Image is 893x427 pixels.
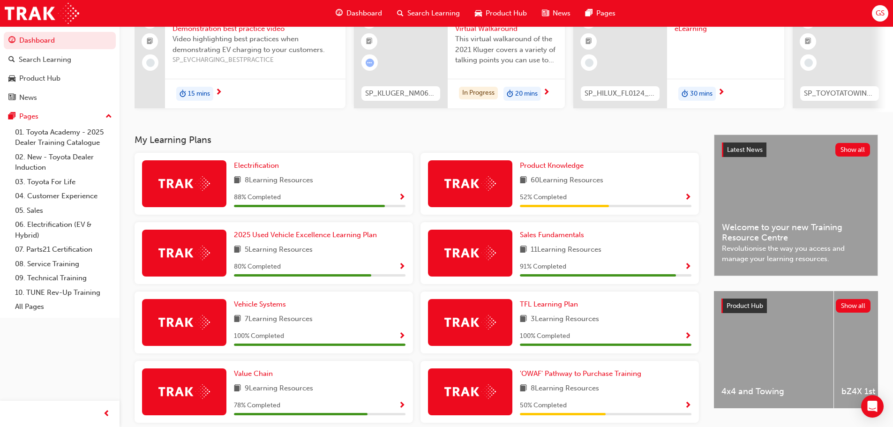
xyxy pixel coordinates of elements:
span: learningRecordVerb_NONE-icon [804,59,813,67]
span: Welcome to your new Training Resource Centre [722,222,870,243]
span: SP_HILUX_FL0124_EL [585,88,656,99]
span: 100 % Completed [520,331,570,342]
span: Electrification [234,161,279,170]
span: 100 % Completed [234,331,284,342]
span: 8 Learning Resources [531,383,599,395]
a: News [4,89,116,106]
span: book-icon [520,314,527,325]
div: Open Intercom Messenger [861,395,884,418]
span: SP_KLUGER_NM0621_EL02 [365,88,436,99]
a: 03. Toyota For Life [11,175,116,189]
img: Trak [158,315,210,330]
div: News [19,92,37,103]
button: Pages [4,108,116,125]
button: Show Progress [684,261,691,273]
span: Show Progress [684,402,691,410]
span: Vehicle Systems [234,300,286,308]
span: Show Progress [398,332,405,341]
span: 52 % Completed [520,192,567,203]
button: Show Progress [398,192,405,203]
a: Value Chain [234,368,277,379]
a: 07. Parts21 Certification [11,242,116,257]
div: Product Hub [19,73,60,84]
span: 20 mins [515,89,538,99]
span: SP_EVCHARGING_BESTPRACTICE [173,55,338,66]
img: Trak [158,384,210,399]
img: Trak [444,246,496,260]
span: Revolutionise the way you access and manage your learning resources. [722,243,870,264]
a: 05. Sales [11,203,116,218]
span: car-icon [8,75,15,83]
img: Trak [444,176,496,191]
button: Show Progress [684,192,691,203]
button: Show Progress [398,261,405,273]
img: Trak [5,3,79,24]
a: 4x4 and Towing [714,291,833,408]
span: This virtual walkaround of the 2021 Kluger covers a variety of talking points you can use to show... [455,34,557,66]
span: 60 Learning Resources [531,175,603,187]
span: prev-icon [103,408,110,420]
span: 9 Learning Resources [245,383,313,395]
span: guage-icon [8,37,15,45]
a: guage-iconDashboard [328,4,390,23]
a: news-iconNews [534,4,578,23]
span: booktick-icon [585,36,592,48]
span: TFL Learning Plan [520,300,578,308]
span: Sales Fundamentals [520,231,584,239]
a: Product Knowledge [520,160,587,171]
span: guage-icon [336,7,343,19]
span: Show Progress [398,402,405,410]
span: Dashboard [346,8,382,19]
a: 09. Technical Training [11,271,116,285]
button: Show Progress [684,400,691,412]
span: 7 Learning Resources [245,314,313,325]
span: booktick-icon [805,36,811,48]
span: news-icon [542,7,549,19]
span: news-icon [8,94,15,102]
span: 80 % Completed [234,262,281,272]
a: SP_HILUX_FL0124_EL2024 HiLux Product eLearningduration-icon30 mins [573,5,784,108]
span: 15 mins [188,89,210,99]
a: 0SP_KLUGER_NM0621_EL02All-New 2021 Kluger: Virtual WalkaroundThis virtual walkaround of the 2021 ... [354,5,565,108]
span: 8 Learning Resources [245,175,313,187]
span: Show Progress [684,194,691,202]
span: Show Progress [398,194,405,202]
img: Trak [158,176,210,191]
span: 50 % Completed [520,400,567,411]
a: search-iconSearch Learning [390,4,467,23]
a: Electrification [234,160,283,171]
a: pages-iconPages [578,4,623,23]
a: 'OWAF' Pathway to Purchase Training [520,368,645,379]
div: Pages [19,111,38,122]
span: Product Hub [486,8,527,19]
span: up-icon [105,111,112,123]
span: booktick-icon [147,36,153,48]
span: 78 % Completed [234,400,280,411]
span: 30 mins [690,89,713,99]
span: book-icon [520,383,527,395]
span: search-icon [397,7,404,19]
a: Sales Fundamentals [520,230,588,240]
span: book-icon [520,175,527,187]
a: car-iconProduct Hub [467,4,534,23]
span: duration-icon [507,88,513,100]
a: 10. TUNE Rev-Up Training [11,285,116,300]
span: book-icon [234,175,241,187]
span: 88 % Completed [234,192,281,203]
span: Latest News [727,146,763,154]
img: Trak [444,384,496,399]
span: Show Progress [684,332,691,341]
span: next-icon [718,89,725,97]
button: Show Progress [398,330,405,342]
a: Product Hub [4,70,116,87]
button: DashboardSearch LearningProduct HubNews [4,30,116,108]
a: Latest NewsShow all [722,142,870,157]
a: Latest NewsShow allWelcome to your new Training Resource CentreRevolutionise the way you access a... [714,135,878,276]
a: All Pages [11,300,116,314]
span: learningRecordVerb_NONE-icon [146,59,155,67]
span: Video highlighting best practices when demonstrating EV charging to your customers. [173,34,338,55]
a: 01. Toyota Academy - 2025 Dealer Training Catalogue [11,125,116,150]
span: Product Knowledge [520,161,584,170]
span: Product Hub [727,302,763,310]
